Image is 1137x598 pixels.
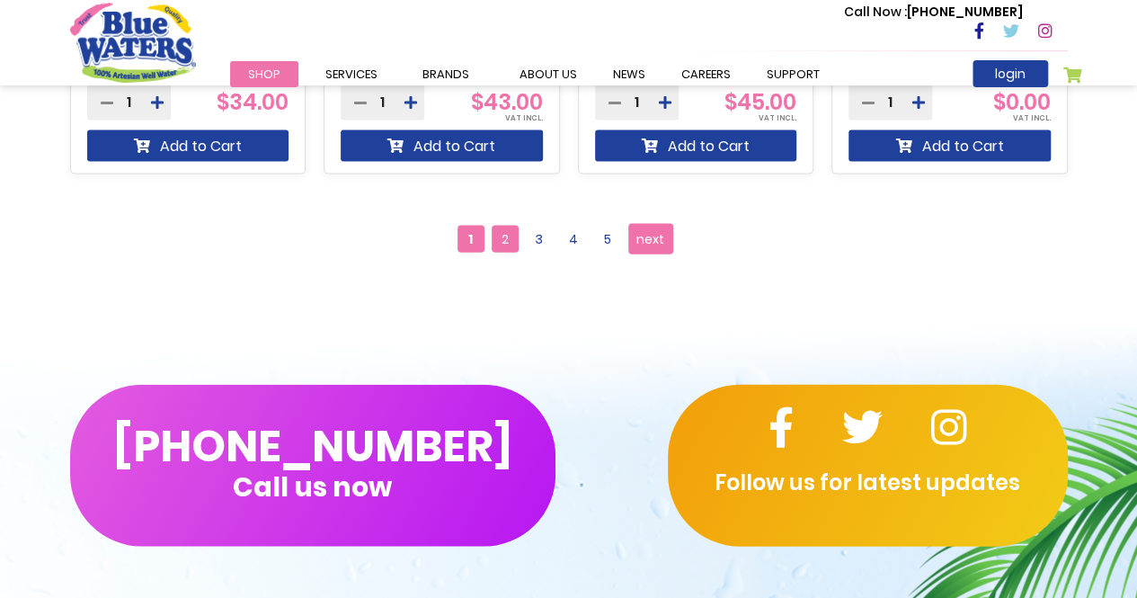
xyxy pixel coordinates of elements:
[526,226,553,253] a: 3
[844,3,907,21] span: Call Now :
[502,61,595,87] a: about us
[87,130,289,162] button: Add to Cart
[993,87,1051,117] span: $0.00
[844,3,1023,22] p: [PHONE_NUMBER]
[668,467,1068,499] p: Follow us for latest updates
[749,61,838,87] a: support
[636,226,664,253] span: next
[595,130,797,162] button: Add to Cart
[663,61,749,87] a: careers
[422,66,469,83] span: Brands
[457,226,484,253] span: 1
[628,224,673,254] a: next
[70,385,555,547] button: [PHONE_NUMBER]Call us now
[325,66,378,83] span: Services
[594,226,621,253] a: 5
[217,87,289,117] span: $34.00
[560,226,587,253] a: 4
[70,3,196,82] a: store logo
[595,61,663,87] a: News
[341,130,543,162] button: Add to Cart
[248,66,280,83] span: Shop
[848,130,1051,162] button: Add to Cart
[471,87,543,117] span: $43.00
[233,482,392,492] span: Call us now
[724,87,796,117] span: $45.00
[973,60,1048,87] a: login
[492,226,519,253] a: 2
